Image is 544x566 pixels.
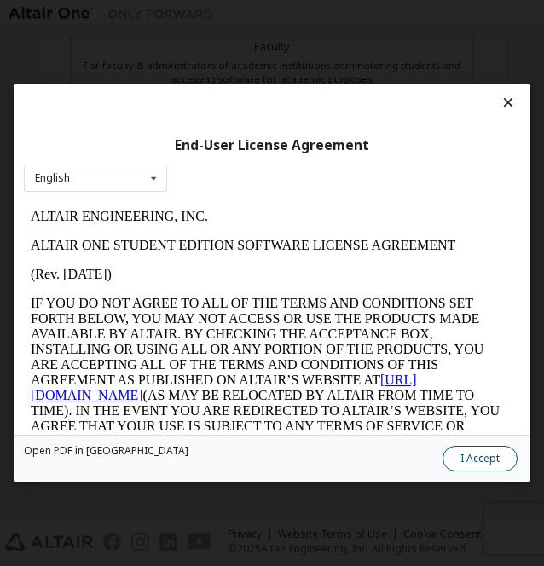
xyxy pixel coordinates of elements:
button: I Accept [443,446,518,471]
div: English [35,173,70,183]
p: (Rev. [DATE]) [7,65,489,80]
div: End-User License Agreement [24,137,520,154]
a: [URL][DOMAIN_NAME] [7,170,393,200]
a: Open PDF in [GEOGRAPHIC_DATA] [24,446,188,456]
p: IF YOU DO NOT AGREE TO ALL OF THE TERMS AND CONDITIONS SET FORTH BELOW, YOU MAY NOT ACCESS OR USE... [7,94,489,339]
p: ALTAIR ONE STUDENT EDITION SOFTWARE LICENSE AGREEMENT [7,36,489,51]
p: ALTAIR ENGINEERING, INC. [7,7,489,22]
